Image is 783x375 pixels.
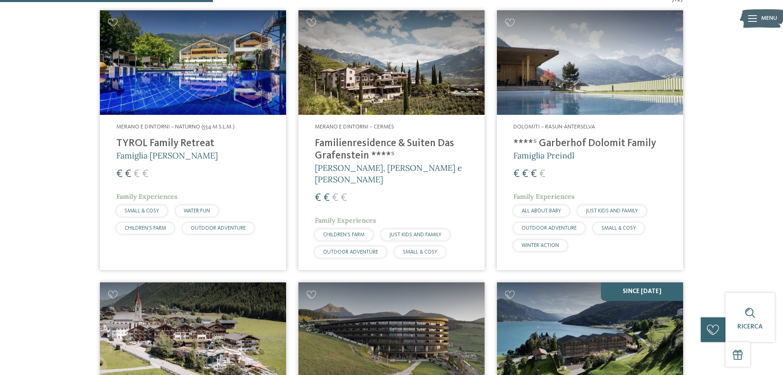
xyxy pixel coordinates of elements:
[513,137,667,150] h4: ****ˢ Garberhof Dolomit Family
[497,10,683,115] img: Cercate un hotel per famiglie? Qui troverete solo i migliori!
[323,193,330,203] span: €
[315,163,462,184] span: [PERSON_NAME], [PERSON_NAME] e [PERSON_NAME]
[522,226,577,231] span: OUTDOOR ADVENTURE
[737,324,763,330] span: Ricerca
[125,226,166,231] span: CHILDREN’S FARM
[586,208,638,214] span: JUST KIDS AND FAMILY
[100,10,286,270] a: Cercate un hotel per famiglie? Qui troverete solo i migliori! Merano e dintorni – Naturno (554 m ...
[513,124,595,130] span: Dolomiti – Rasun-Anterselva
[323,249,378,255] span: OUTDOOR ADVENTURE
[191,226,246,231] span: OUTDOOR ADVENTURE
[142,169,148,179] span: €
[601,226,636,231] span: SMALL & COSY
[116,192,178,200] span: Family Experiences
[116,137,270,150] h4: TYROL Family Retreat
[531,169,537,179] span: €
[315,193,321,203] span: €
[315,124,394,130] span: Merano e dintorni – Cermes
[389,232,441,238] span: JUST KIDS AND FAMILY
[315,216,376,224] span: Family Experiences
[332,193,338,203] span: €
[403,249,437,255] span: SMALL & COSY
[298,10,485,270] a: Cercate un hotel per famiglie? Qui troverete solo i migliori! Merano e dintorni – Cermes Familien...
[298,10,485,115] img: Cercate un hotel per famiglie? Qui troverete solo i migliori!
[539,169,545,179] span: €
[497,10,683,270] a: Cercate un hotel per famiglie? Qui troverete solo i migliori! Dolomiti – Rasun-Anterselva ****ˢ G...
[134,169,140,179] span: €
[125,208,159,214] span: SMALL & COSY
[323,232,365,238] span: CHILDREN’S FARM
[513,192,575,200] span: Family Experiences
[116,169,122,179] span: €
[513,150,574,161] span: Famiglia Preindl
[116,124,235,130] span: Merano e dintorni – Naturno (554 m s.l.m.)
[522,169,528,179] span: €
[315,137,468,162] h4: Familienresidence & Suiten Das Grafenstein ****ˢ
[513,169,520,179] span: €
[341,193,347,203] span: €
[184,208,210,214] span: WATER FUN
[100,10,286,115] img: Familien Wellness Residence Tyrol ****
[125,169,131,179] span: €
[522,208,561,214] span: ALL ABOUT BABY
[522,243,559,248] span: WINTER ACTION
[116,150,218,161] span: Famiglia [PERSON_NAME]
